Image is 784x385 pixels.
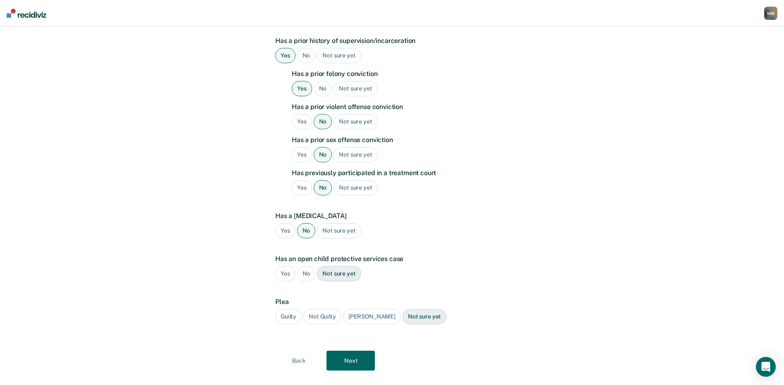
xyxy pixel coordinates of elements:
[317,223,361,238] div: Not sure yet
[314,114,332,129] div: No
[7,9,46,18] img: Recidiviz
[292,114,312,129] div: Yes
[756,357,776,377] div: Open Intercom Messenger
[297,48,316,63] div: No
[317,48,361,63] div: Not sure yet
[297,266,316,281] div: No
[275,266,295,281] div: Yes
[275,351,323,371] button: Back
[292,70,505,78] label: Has a prior felony conviction
[334,180,377,195] div: Not sure yet
[314,81,332,96] div: No
[292,103,505,111] label: Has a prior violent offense conviction
[303,309,341,324] div: Not Guilty
[297,223,316,238] div: No
[275,298,505,306] label: Plea
[314,147,332,162] div: No
[343,309,401,324] div: [PERSON_NAME]
[292,136,505,144] label: Has a prior sex offense conviction
[275,223,295,238] div: Yes
[403,309,446,324] div: Not sure yet
[764,7,777,20] button: MM
[275,37,505,45] label: Has a prior history of supervision/incarceration
[764,7,777,20] div: M M
[334,147,377,162] div: Not sure yet
[275,212,505,220] label: Has a [MEDICAL_DATA]
[292,147,312,162] div: Yes
[334,81,377,96] div: Not sure yet
[334,114,377,129] div: Not sure yet
[317,266,361,281] div: Not sure yet
[292,169,505,177] label: Has previously participated in a treatment court
[275,48,295,63] div: Yes
[314,180,332,195] div: No
[292,81,312,96] div: Yes
[326,351,375,371] button: Next
[292,180,312,195] div: Yes
[275,255,505,263] label: Has an open child protective services case
[275,309,302,324] div: Guilty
